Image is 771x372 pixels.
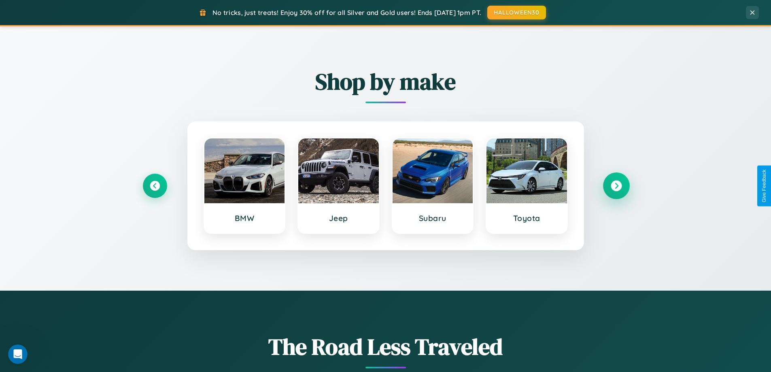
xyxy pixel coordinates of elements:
span: No tricks, just treats! Enjoy 30% off for all Silver and Gold users! Ends [DATE] 1pm PT. [212,9,481,17]
h3: BMW [212,213,277,223]
h3: Subaru [401,213,465,223]
div: Give Feedback [761,170,767,202]
button: HALLOWEEN30 [487,6,546,19]
h3: Jeep [306,213,371,223]
iframe: Intercom live chat [8,344,28,364]
h3: Toyota [495,213,559,223]
h2: Shop by make [143,66,629,97]
h1: The Road Less Traveled [143,331,629,362]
